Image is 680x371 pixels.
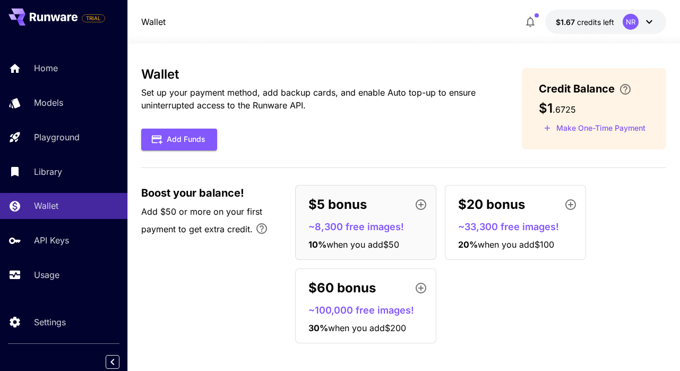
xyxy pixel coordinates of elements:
p: ~8,300 free images! [308,220,432,234]
span: TRIAL [82,14,105,22]
span: Boost your balance! [141,185,244,201]
button: Add Funds [141,129,217,150]
p: Settings [34,316,66,328]
span: 30 % [308,323,328,333]
div: $1.6725 [556,16,614,28]
span: credits left [577,18,614,27]
button: Enter your card details and choose an Auto top-up amount to avoid service interruptions. We'll au... [615,83,636,96]
span: $1.67 [556,18,577,27]
span: when you add $50 [326,239,399,250]
span: when you add $200 [328,323,406,333]
button: Make a one-time, non-recurring payment [539,120,650,137]
p: API Keys [34,234,69,247]
a: Wallet [141,15,166,28]
p: $5 bonus [308,195,367,214]
p: $20 bonus [458,195,525,214]
p: Library [34,165,62,178]
div: NR [623,14,639,30]
span: $1 [539,100,553,116]
button: $1.6725NR [545,10,666,34]
span: when you add $100 [478,239,554,250]
p: Usage [34,268,59,281]
button: Bonus applies only to your first payment, up to 30% on the first $1,000. [251,218,272,239]
p: Set up your payment method, add backup cards, and enable Auto top-up to ensure uninterrupted acce... [141,86,488,112]
p: ~100,000 free images! [308,303,432,317]
nav: breadcrumb [141,15,166,28]
p: $60 bonus [308,279,376,298]
p: Models [34,96,63,109]
span: Add $50 or more on your first payment to get extra credit. [141,206,262,234]
span: Credit Balance [539,81,615,97]
span: . 6725 [553,104,576,115]
p: Wallet [34,199,58,212]
p: Playground [34,131,80,144]
p: ~33,300 free images! [458,220,581,234]
p: Home [34,62,58,74]
span: 20 % [458,239,478,250]
span: 10 % [308,239,326,250]
span: Add your payment card to enable full platform functionality. [82,12,105,24]
button: Collapse sidebar [106,355,119,369]
h3: Wallet [141,67,488,82]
